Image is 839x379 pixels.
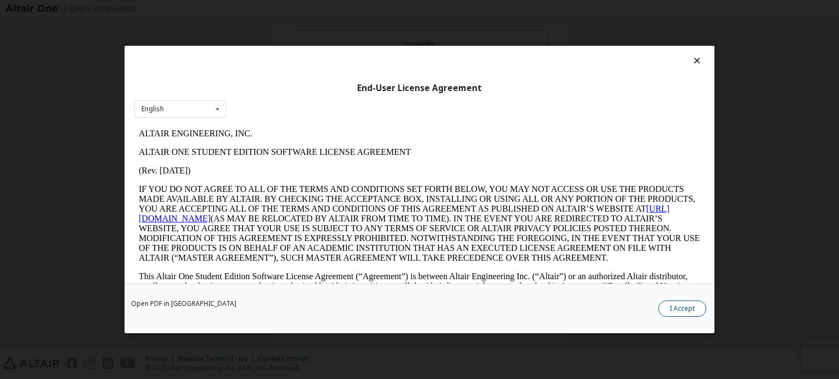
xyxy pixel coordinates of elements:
p: (Rev. [DATE]) [4,41,566,51]
div: End-User License Agreement [134,83,705,94]
p: This Altair One Student Edition Software License Agreement (“Agreement”) is between Altair Engine... [4,147,566,187]
a: Open PDF in [GEOGRAPHIC_DATA] [131,300,237,307]
button: I Accept [658,300,706,317]
p: IF YOU DO NOT AGREE TO ALL OF THE TERMS AND CONDITIONS SET FORTH BELOW, YOU MAY NOT ACCESS OR USE... [4,60,566,139]
div: English [141,106,164,112]
a: [URL][DOMAIN_NAME] [4,80,535,99]
p: ALTAIR ENGINEERING, INC. [4,4,566,14]
p: ALTAIR ONE STUDENT EDITION SOFTWARE LICENSE AGREEMENT [4,23,566,33]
